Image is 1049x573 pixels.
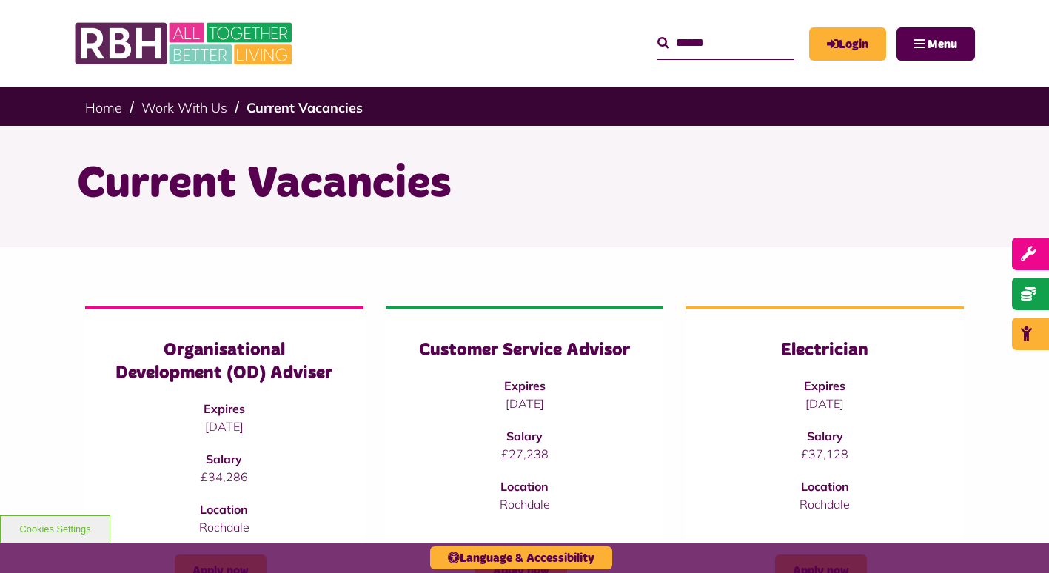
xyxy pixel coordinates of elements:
[504,378,546,393] strong: Expires
[115,418,334,435] p: [DATE]
[415,395,634,412] p: [DATE]
[247,99,363,116] a: Current Vacancies
[809,27,886,61] a: MyRBH
[74,15,296,73] img: RBH
[807,429,843,443] strong: Salary
[200,502,248,517] strong: Location
[506,429,543,443] strong: Salary
[715,445,934,463] p: £37,128
[715,395,934,412] p: [DATE]
[85,99,122,116] a: Home
[415,445,634,463] p: £27,238
[415,495,634,513] p: Rochdale
[430,546,612,569] button: Language & Accessibility
[206,452,242,466] strong: Salary
[982,506,1049,573] iframe: Netcall Web Assistant for live chat
[801,479,849,494] strong: Location
[928,38,957,50] span: Menu
[204,401,245,416] strong: Expires
[715,339,934,362] h3: Electrician
[500,479,549,494] strong: Location
[804,378,845,393] strong: Expires
[415,339,634,362] h3: Customer Service Advisor
[115,518,334,536] p: Rochdale
[77,155,973,213] h1: Current Vacancies
[715,495,934,513] p: Rochdale
[115,468,334,486] p: £34,286
[115,339,334,385] h3: Organisational Development (OD) Adviser
[141,99,227,116] a: Work With Us
[896,27,975,61] button: Navigation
